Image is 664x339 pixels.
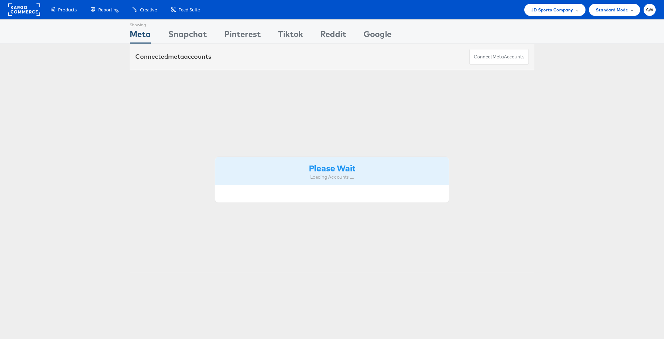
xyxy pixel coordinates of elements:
[98,7,119,13] span: Reporting
[646,8,654,12] span: AW
[224,28,261,44] div: Pinterest
[168,53,184,60] span: meta
[309,162,355,173] strong: Please Wait
[58,7,77,13] span: Products
[220,174,444,180] div: Loading Accounts ....
[363,28,391,44] div: Google
[130,28,151,44] div: Meta
[492,54,504,60] span: meta
[140,7,157,13] span: Creative
[320,28,346,44] div: Reddit
[135,52,211,61] div: Connected accounts
[469,49,529,65] button: ConnectmetaAccounts
[168,28,207,44] div: Snapchat
[596,6,628,13] span: Standard Mode
[531,6,573,13] span: JD Sports Company
[178,7,200,13] span: Feed Suite
[278,28,303,44] div: Tiktok
[130,20,151,28] div: Showing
